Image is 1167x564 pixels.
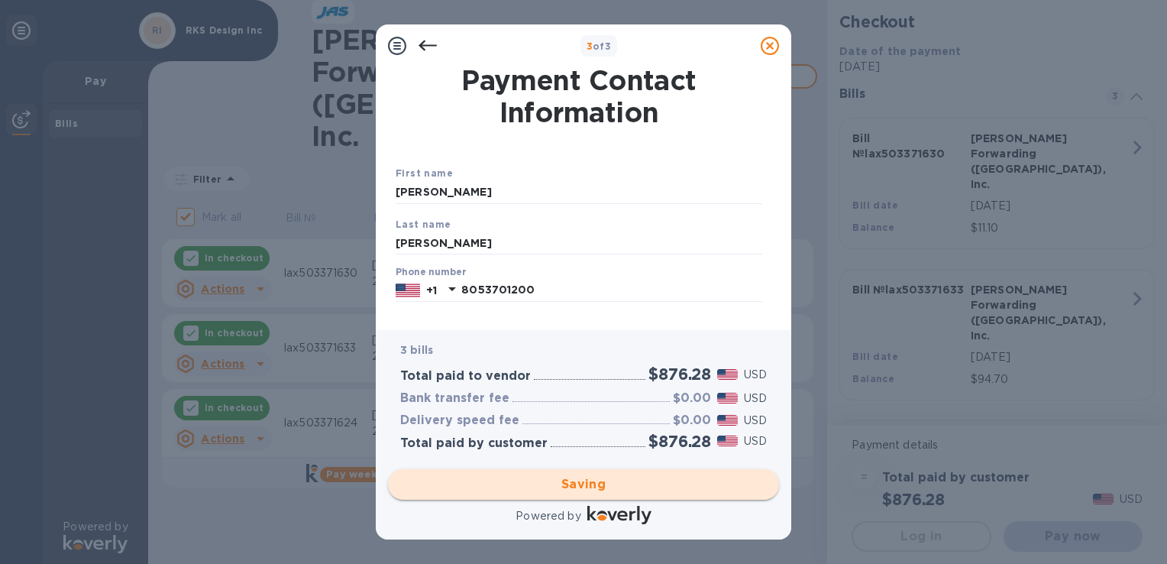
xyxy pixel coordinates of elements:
[587,41,593,52] span: 3
[400,344,433,356] b: 3 bills
[744,433,767,449] p: USD
[717,415,738,426] img: USD
[648,365,711,384] h2: $876.28
[717,436,738,446] img: USD
[744,413,767,429] p: USD
[648,432,711,451] h2: $876.28
[587,41,612,52] b: of 3
[426,283,437,298] p: +1
[744,391,767,407] p: USD
[400,436,548,451] h3: Total paid by customer
[516,508,580,524] p: Powered by
[717,393,738,404] img: USD
[396,64,762,128] h1: Payment Contact Information
[396,167,453,179] b: First name
[400,369,531,384] h3: Total paid to vendor
[744,367,767,383] p: USD
[396,181,762,204] input: Enter your first name
[396,219,451,230] b: Last name
[587,506,651,524] img: Logo
[673,413,711,428] h3: $0.00
[396,268,466,277] label: Phone number
[400,413,519,428] h3: Delivery speed fee
[673,391,711,406] h3: $0.00
[396,282,420,299] img: US
[717,369,738,380] img: USD
[400,391,509,406] h3: Bank transfer fee
[461,279,762,302] input: Enter your phone number
[396,232,762,254] input: Enter your last name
